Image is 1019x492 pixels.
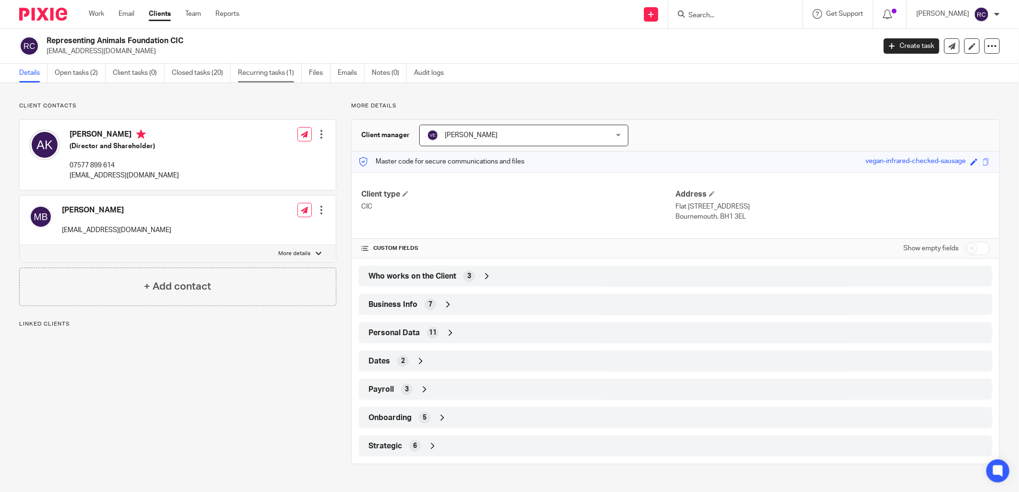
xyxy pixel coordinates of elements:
[89,9,104,19] a: Work
[359,157,524,166] p: Master code for secure communications and files
[113,64,165,82] a: Client tasks (0)
[368,271,456,281] span: Who works on the Client
[903,244,959,253] label: Show empty fields
[368,413,412,423] span: Onboarding
[361,189,675,199] h4: Client type
[70,171,179,180] p: [EMAIL_ADDRESS][DOMAIN_NAME]
[19,102,336,110] p: Client contacts
[414,64,451,82] a: Audit logs
[29,129,60,160] img: svg%3E
[413,441,417,451] span: 6
[429,328,437,338] span: 11
[445,132,498,139] span: [PERSON_NAME]
[62,205,171,215] h4: [PERSON_NAME]
[338,64,365,82] a: Emails
[185,9,201,19] a: Team
[279,250,311,258] p: More details
[361,202,675,211] p: CIC
[368,356,390,366] span: Dates
[70,161,179,170] p: 07577 899 614
[368,385,394,395] span: Payroll
[974,7,989,22] img: svg%3E
[916,9,969,19] p: [PERSON_NAME]
[70,141,179,151] h5: (Director and Shareholder)
[309,64,331,82] a: Files
[55,64,106,82] a: Open tasks (2)
[215,9,239,19] a: Reports
[368,300,417,310] span: Business Info
[865,156,966,167] div: vegan-infrared-checked-sausage
[368,328,420,338] span: Personal Data
[427,129,438,141] img: svg%3E
[149,9,171,19] a: Clients
[47,36,705,46] h2: Representing Animals Foundation CIC
[19,64,47,82] a: Details
[467,271,471,281] span: 3
[70,129,179,141] h4: [PERSON_NAME]
[687,12,774,20] input: Search
[136,129,146,139] i: Primary
[19,320,336,328] p: Linked clients
[428,300,432,309] span: 7
[675,189,990,199] h4: Address
[423,413,427,422] span: 5
[884,38,939,54] a: Create task
[144,279,211,294] h4: + Add contact
[238,64,302,82] a: Recurring tasks (1)
[172,64,231,82] a: Closed tasks (20)
[361,245,675,252] h4: CUSTOM FIELDS
[826,11,863,17] span: Get Support
[19,36,39,56] img: svg%3E
[118,9,134,19] a: Email
[405,385,409,394] span: 3
[368,441,402,451] span: Strategic
[351,102,1000,110] p: More details
[19,8,67,21] img: Pixie
[47,47,869,56] p: [EMAIL_ADDRESS][DOMAIN_NAME]
[401,356,405,366] span: 2
[29,205,52,228] img: svg%3E
[361,130,410,140] h3: Client manager
[675,202,990,211] p: Flat [STREET_ADDRESS]
[372,64,407,82] a: Notes (0)
[675,212,990,222] p: Bournemouth, BH1 3EL
[62,225,171,235] p: [EMAIL_ADDRESS][DOMAIN_NAME]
